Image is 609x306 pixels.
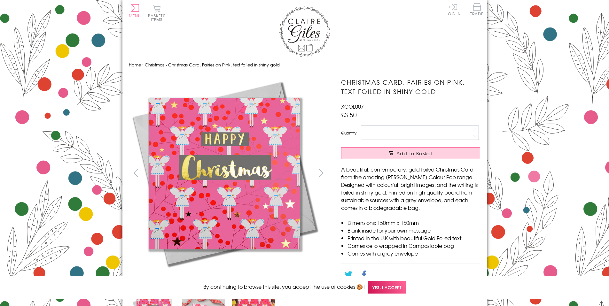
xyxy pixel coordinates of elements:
li: Printed in the U.K with beautiful Gold Foiled text [347,234,480,242]
li: Comes with a grey envelope [347,249,480,257]
img: Christmas Card, Fairies on Pink, text foiled in shiny gold [129,78,320,269]
a: Home [129,62,141,68]
p: A beautiful, contemporary, gold foiled Christmas Card from the amazing [PERSON_NAME] Colour Pop r... [341,165,480,211]
nav: breadcrumbs [129,58,480,72]
span: Christmas Card, Fairies on Pink, text foiled in shiny gold [168,62,280,68]
img: Claire Giles Greetings Cards [279,6,330,57]
span: Add to Basket [396,150,433,157]
a: Trade [470,3,484,17]
span: Yes, I accept [368,281,406,294]
span: £3.50 [341,110,357,119]
li: Comes cello wrapped in Compostable bag [347,242,480,249]
a: Log In [446,3,461,16]
img: Christmas Card, Fairies on Pink, text foiled in shiny gold [328,78,520,269]
span: XCOL007 [341,103,364,110]
button: next [314,166,328,180]
span: 0 items [151,13,166,22]
h1: Christmas Card, Fairies on Pink, text foiled in shiny gold [341,78,480,96]
button: Basket0 items [148,5,166,21]
span: › [142,62,144,68]
button: Add to Basket [341,147,480,159]
li: Blank inside for your own message [347,226,480,234]
button: Menu [129,4,141,18]
a: Christmas [145,62,164,68]
li: Dimensions: 150mm x 150mm [347,219,480,226]
span: Trade [470,3,484,16]
span: › [166,62,167,68]
button: prev [129,166,143,180]
span: Menu [129,13,141,19]
label: Quantity [341,130,356,136]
